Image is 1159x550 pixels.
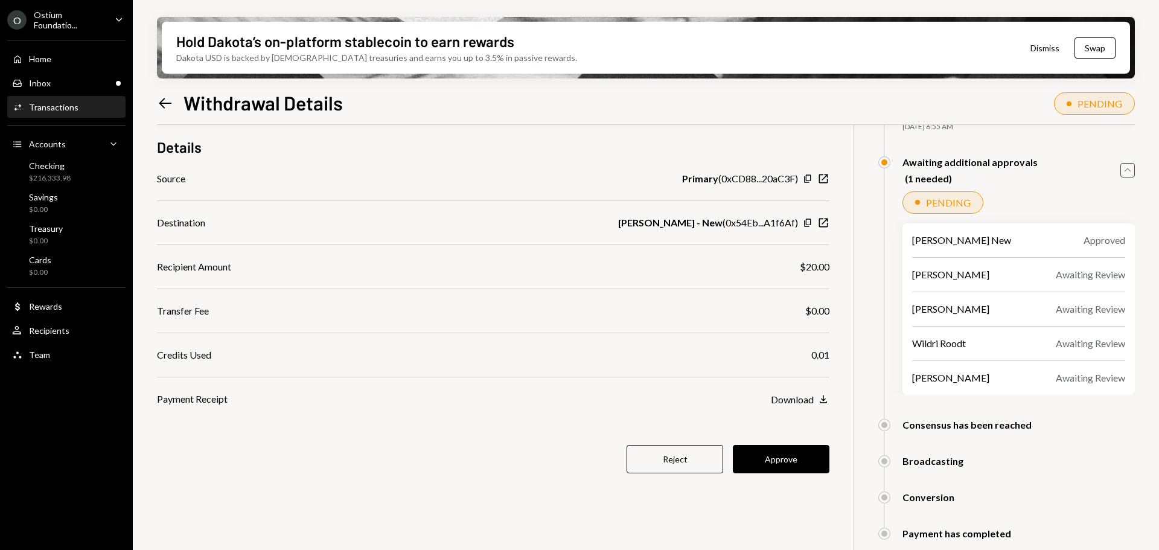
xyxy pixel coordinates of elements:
[184,91,343,115] h1: Withdrawal Details
[771,393,829,406] button: Download
[912,233,1011,248] div: [PERSON_NAME] New
[1074,37,1116,59] button: Swap
[157,137,202,157] h3: Details
[902,528,1011,539] div: Payment has completed
[157,348,211,362] div: Credits Used
[7,295,126,317] a: Rewards
[157,304,209,318] div: Transfer Fee
[157,216,205,230] div: Destination
[733,445,829,473] button: Approve
[902,156,1038,168] div: Awaiting additional approvals
[176,51,577,64] div: Dakota USD is backed by [DEMOGRAPHIC_DATA] treasuries and earns you up to 3.5% in passive rewards.
[627,445,723,473] button: Reject
[157,171,185,186] div: Source
[1078,98,1122,109] div: PENDING
[7,319,126,341] a: Recipients
[1015,34,1074,62] button: Dismiss
[7,133,126,155] a: Accounts
[912,371,989,385] div: [PERSON_NAME]
[800,260,829,274] div: $20.00
[7,188,126,217] a: Savings$0.00
[912,336,966,351] div: Wildri Roodt
[1084,233,1125,248] div: Approved
[29,161,71,171] div: Checking
[29,255,51,265] div: Cards
[926,197,971,208] div: PENDING
[1056,336,1125,351] div: Awaiting Review
[905,173,1038,184] div: (1 needed)
[29,102,78,112] div: Transactions
[7,96,126,118] a: Transactions
[7,157,126,186] a: Checking$216,333.98
[618,216,798,230] div: ( 0x54Eb...A1f6Af )
[682,171,798,186] div: ( 0xCD88...20aC3F )
[7,48,126,69] a: Home
[29,236,63,246] div: $0.00
[1056,371,1125,385] div: Awaiting Review
[157,260,231,274] div: Recipient Amount
[7,72,126,94] a: Inbox
[902,491,954,503] div: Conversion
[157,392,228,406] div: Payment Receipt
[29,139,66,149] div: Accounts
[34,10,105,30] div: Ostium Foundatio...
[29,267,51,278] div: $0.00
[902,122,1135,132] div: [DATE] 6:55 AM
[29,54,51,64] div: Home
[811,348,829,362] div: 0.01
[7,10,27,30] div: O
[902,455,963,467] div: Broadcasting
[902,419,1032,430] div: Consensus has been reached
[29,350,50,360] div: Team
[771,394,814,405] div: Download
[7,220,126,249] a: Treasury$0.00
[29,205,58,215] div: $0.00
[1056,267,1125,282] div: Awaiting Review
[29,192,58,202] div: Savings
[29,301,62,312] div: Rewards
[29,173,71,184] div: $216,333.98
[7,251,126,280] a: Cards$0.00
[805,304,829,318] div: $0.00
[912,302,989,316] div: [PERSON_NAME]
[29,223,63,234] div: Treasury
[682,171,718,186] b: Primary
[7,344,126,365] a: Team
[618,216,723,230] b: [PERSON_NAME] - New
[176,31,514,51] div: Hold Dakota’s on-platform stablecoin to earn rewards
[912,267,989,282] div: [PERSON_NAME]
[29,78,51,88] div: Inbox
[29,325,69,336] div: Recipients
[1056,302,1125,316] div: Awaiting Review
